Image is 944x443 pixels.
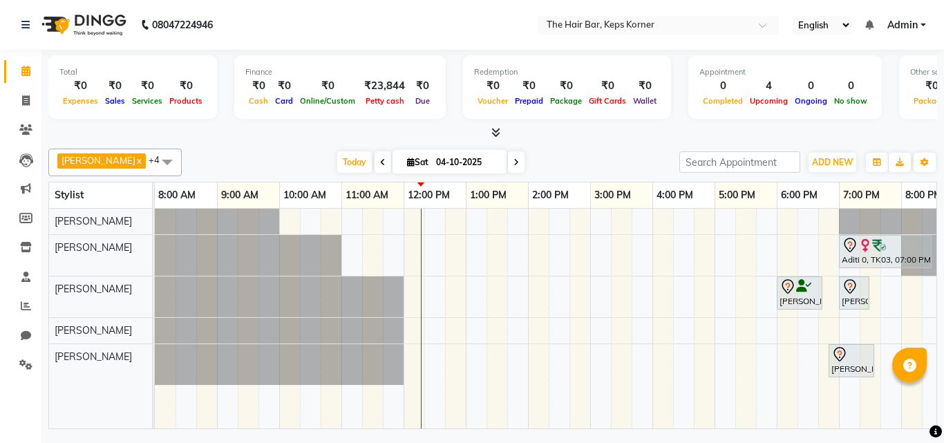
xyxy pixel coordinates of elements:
div: ₹0 [296,78,359,94]
span: [PERSON_NAME] [55,324,132,337]
span: Products [166,96,206,106]
div: Appointment [699,66,871,78]
div: ₹0 [272,78,296,94]
span: ADD NEW [812,157,853,167]
a: 6:00 PM [777,185,821,205]
iframe: chat widget [886,388,930,429]
span: Completed [699,96,746,106]
div: ₹0 [245,78,272,94]
a: x [135,155,142,166]
span: Cash [245,96,272,106]
span: Today [337,151,372,173]
a: 7:00 PM [840,185,883,205]
div: 0 [791,78,831,94]
div: Aditi 0, TK03, 07:00 PM-08:30 PM, Touch Up 1 Inch Amonia Free [840,237,930,266]
div: Redemption [474,66,660,78]
a: 11:00 AM [342,185,392,205]
div: ₹0 [630,78,660,94]
button: ADD NEW [809,153,856,172]
a: 12:00 PM [404,185,453,205]
a: 10:00 AM [280,185,330,205]
span: Online/Custom [296,96,359,106]
div: ₹0 [102,78,129,94]
a: 2:00 PM [529,185,572,205]
div: ₹0 [585,78,630,94]
span: Wallet [630,96,660,106]
div: [PERSON_NAME], TK02, 06:50 PM-07:35 PM, Hair Wash Classic And Blast Dry [830,346,873,375]
div: [PERSON_NAME], TK01, 06:00 PM-06:45 PM, Hair Wash Premium And Blast Dry [778,279,821,308]
div: ₹0 [129,78,166,94]
div: 4 [746,78,791,94]
a: 4:00 PM [653,185,697,205]
span: [PERSON_NAME] [55,350,132,363]
a: 8:00 AM [155,185,199,205]
div: ₹0 [474,78,511,94]
a: 3:00 PM [591,185,634,205]
span: Stylist [55,189,84,201]
input: 2025-10-04 [432,152,501,173]
span: Expenses [59,96,102,106]
span: Card [272,96,296,106]
span: [PERSON_NAME] [55,215,132,227]
div: ₹0 [410,78,435,94]
span: [PERSON_NAME] [55,283,132,295]
span: Services [129,96,166,106]
span: Voucher [474,96,511,106]
span: Admin [887,18,918,32]
span: [PERSON_NAME] [55,241,132,254]
span: Sat [404,157,432,167]
div: ₹0 [166,78,206,94]
div: ₹23,844 [359,78,410,94]
b: 08047224946 [152,6,213,44]
span: No show [831,96,871,106]
span: Sales [102,96,129,106]
input: Search Appointment [679,151,800,173]
span: +4 [149,154,170,165]
a: 5:00 PM [715,185,759,205]
img: logo [35,6,130,44]
div: ₹0 [59,78,102,94]
div: Total [59,66,206,78]
span: Petty cash [362,96,408,106]
div: ₹0 [547,78,585,94]
div: [PERSON_NAME], TK02, 07:00 PM-07:30 PM, Out Curls /Blow Dry (Medium Hair) [840,279,868,308]
a: 1:00 PM [466,185,510,205]
div: 0 [831,78,871,94]
span: [PERSON_NAME] [62,155,135,166]
a: 9:00 AM [218,185,262,205]
span: Gift Cards [585,96,630,106]
div: 0 [699,78,746,94]
span: Due [412,96,433,106]
span: Upcoming [746,96,791,106]
span: Package [547,96,585,106]
span: Prepaid [511,96,547,106]
div: ₹0 [511,78,547,94]
div: Finance [245,66,435,78]
span: Ongoing [791,96,831,106]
